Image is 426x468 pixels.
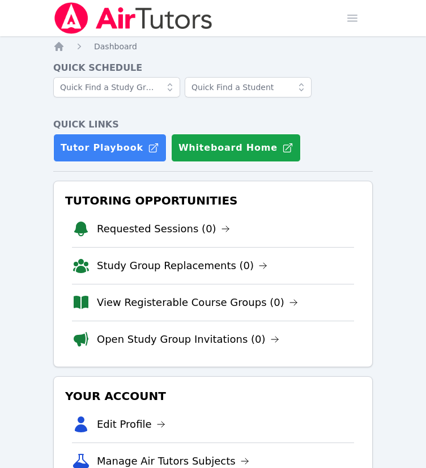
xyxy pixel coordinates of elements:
[171,134,301,162] button: Whiteboard Home
[94,41,137,52] a: Dashboard
[97,258,267,274] a: Study Group Replacements (0)
[94,42,137,51] span: Dashboard
[53,134,167,162] a: Tutor Playbook
[53,41,373,52] nav: Breadcrumb
[53,2,214,34] img: Air Tutors
[185,77,312,97] input: Quick Find a Student
[63,386,363,406] h3: Your Account
[53,77,180,97] input: Quick Find a Study Group
[97,331,279,347] a: Open Study Group Invitations (0)
[53,61,373,75] h4: Quick Schedule
[63,190,363,211] h3: Tutoring Opportunities
[53,118,373,131] h4: Quick Links
[97,221,230,237] a: Requested Sessions (0)
[97,416,165,432] a: Edit Profile
[97,295,298,310] a: View Registerable Course Groups (0)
